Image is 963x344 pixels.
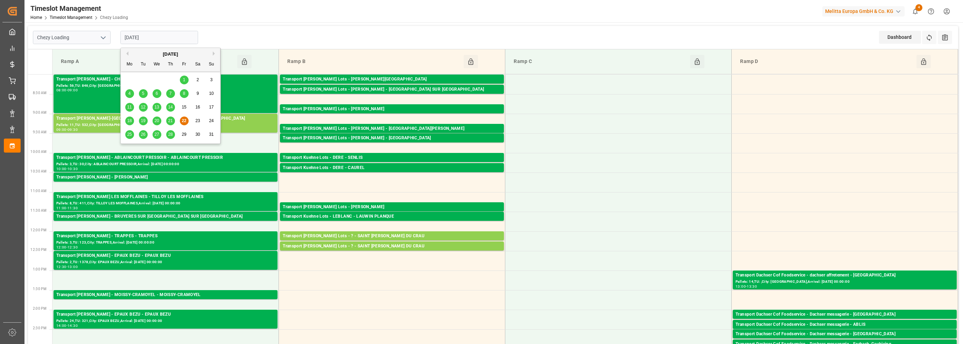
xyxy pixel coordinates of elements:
span: 28 [168,132,173,137]
div: Pallets: 18,TU: 772,City: CARQUEFOU,Arrival: [DATE] 00:00:00 [283,113,501,119]
div: 10:30 [68,167,78,170]
span: 2:00 PM [33,307,47,310]
div: Transport [PERSON_NAME] Lots - ? - SAINT [PERSON_NAME] DU CRAU [283,233,501,240]
span: 1:00 PM [33,267,47,271]
button: Help Center [923,3,939,19]
div: 12:00 [56,246,66,249]
div: - [66,265,68,268]
div: Choose Sunday, August 10th, 2025 [207,89,216,98]
div: Transport [PERSON_NAME] LES MOFFLAINES - TILLOY LES MOFFLAINES [56,194,275,201]
span: 10:00 AM [30,150,47,154]
span: 18 [127,118,132,123]
div: Timeslot Management [30,3,128,14]
a: Timeslot Management [50,15,92,20]
span: 13 [154,105,159,110]
div: 13:00 [68,265,78,268]
div: Transport [PERSON_NAME] - BRUYERES SUR [GEOGRAPHIC_DATA] SUR [GEOGRAPHIC_DATA] [56,213,275,220]
div: Transport [PERSON_NAME] - ABLAINCOURT PRESSOIR - ABLAINCOURT PRESSOIR [56,154,275,161]
div: Choose Saturday, August 30th, 2025 [194,130,202,139]
div: Choose Friday, August 1st, 2025 [180,76,189,84]
div: Dashboard [879,31,921,44]
div: Transport Dachser Cof Foodservice - Dachser messagerie - ABLIS [736,321,954,328]
div: 12:30 [68,246,78,249]
span: 9:00 AM [33,111,47,114]
span: 6 [156,91,158,96]
div: Pallets: ,TU: 482,City: [GEOGRAPHIC_DATA],Arrival: [DATE] 00:00:00 [283,161,501,167]
span: 20 [154,118,159,123]
div: Pallets: 4,TU: 128,City: [GEOGRAPHIC_DATA],Arrival: [DATE] 00:00:00 [283,211,501,217]
div: Pallets: ,TU: 574,City: [GEOGRAPHIC_DATA],Arrival: [DATE] 00:00:00 [283,142,501,148]
div: Ramp C [511,55,690,68]
div: Fr [180,60,189,69]
div: Pallets: 1,TU: 5,City: [GEOGRAPHIC_DATA],Arrival: [DATE] 00:00:00 [283,93,501,99]
input: Type to search/select [33,31,111,44]
span: 5 [142,91,145,96]
input: DD-MM-YYYY [120,31,198,44]
div: 09:00 [56,128,66,131]
div: Transport [PERSON_NAME]-[GEOGRAPHIC_DATA] - [GEOGRAPHIC_DATA]-[GEOGRAPHIC_DATA] [56,115,275,122]
div: Transport [PERSON_NAME] - EPAUX BEZU - EPAUX BEZU [56,252,275,259]
div: Transport [PERSON_NAME] Lots - [PERSON_NAME] - [GEOGRAPHIC_DATA] [283,135,501,142]
div: Choose Monday, August 25th, 2025 [125,130,134,139]
span: 11:00 AM [30,189,47,193]
div: 09:00 [68,89,78,92]
button: Melitta Europa GmbH & Co. KG [822,5,907,18]
span: 23 [195,118,200,123]
div: 14:00 [56,324,66,327]
div: Pallets: 3,TU: 123,City: TRAPPES,Arrival: [DATE] 00:00:00 [56,240,275,246]
div: Choose Friday, August 8th, 2025 [180,89,189,98]
div: Choose Friday, August 22nd, 2025 [180,117,189,125]
span: 3 [210,77,213,82]
span: 29 [182,132,186,137]
div: Choose Thursday, August 21st, 2025 [166,117,175,125]
div: Pallets: ,TU: 120,City: [GEOGRAPHIC_DATA][PERSON_NAME],Arrival: [DATE] 00:00:00 [283,132,501,138]
div: 10:00 [56,167,66,170]
span: 22 [182,118,186,123]
span: 4 [915,4,922,11]
div: 13:00 [736,285,746,288]
div: Transport [PERSON_NAME] Lots - [PERSON_NAME] [283,204,501,211]
div: Choose Thursday, August 28th, 2025 [166,130,175,139]
div: Transport Dachser Cof Foodservice - Dachser messagerie - [GEOGRAPHIC_DATA] [736,311,954,318]
div: Choose Sunday, August 17th, 2025 [207,103,216,112]
div: Pallets: 5,TU: 40,City: [GEOGRAPHIC_DATA],Arrival: [DATE] 00:00:00 [283,171,501,177]
span: 1:30 PM [33,287,47,291]
div: Choose Saturday, August 2nd, 2025 [194,76,202,84]
div: Pallets: 56,TU: 846,City: [GEOGRAPHIC_DATA],Arrival: [DATE] 00:00:00 [56,83,275,89]
span: 2 [197,77,199,82]
div: month 2025-08 [123,73,218,141]
div: Choose Wednesday, August 20th, 2025 [153,117,161,125]
div: Pallets: ,TU: 56,City: [GEOGRAPHIC_DATA],Arrival: [DATE] 00:00:00 [283,83,501,89]
div: Transport [PERSON_NAME] - [PERSON_NAME] [56,174,275,181]
div: Choose Friday, August 15th, 2025 [180,103,189,112]
button: open menu [98,32,108,43]
span: 30 [195,132,200,137]
button: Next Month [213,51,217,56]
span: 21 [168,118,173,123]
div: Tu [139,60,148,69]
div: Transport [PERSON_NAME] Lots - [PERSON_NAME][GEOGRAPHIC_DATA] [283,76,501,83]
span: 1 [183,77,185,82]
span: 14 [168,105,173,110]
div: 13:30 [747,285,757,288]
div: 11:00 [56,206,66,210]
div: Choose Monday, August 4th, 2025 [125,89,134,98]
div: Transport [PERSON_NAME] Lots - [PERSON_NAME] [283,106,501,113]
div: Pallets: 8,TU: 411,City: TILLOY LES MOFFLAINES,Arrival: [DATE] 00:00:00 [56,201,275,206]
span: 12:30 PM [30,248,47,252]
div: Transport [PERSON_NAME] - CHOLET [56,76,275,83]
div: Ramp B [284,55,464,68]
div: Choose Monday, August 18th, 2025 [125,117,134,125]
div: - [66,128,68,131]
span: 31 [209,132,213,137]
div: Transport [PERSON_NAME] - MOISSY-CRAMOYEL - MOISSY-CRAMOYEL [56,292,275,299]
button: Previous Month [124,51,128,56]
div: 08:00 [56,89,66,92]
div: Choose Sunday, August 24th, 2025 [207,117,216,125]
div: Pallets: ,TU: 101,City: LAUWIN PLANQUE,Arrival: [DATE] 00:00:00 [283,220,501,226]
span: 16 [195,105,200,110]
div: Transport [PERSON_NAME] Lots - [PERSON_NAME] - [GEOGRAPHIC_DATA] SUR [GEOGRAPHIC_DATA] [283,86,501,93]
div: Pallets: 24,TU: 321,City: EPAUX BEZU,Arrival: [DATE] 00:00:00 [56,318,275,324]
div: Transport Dachser Cof Foodservice - dachser affretement - [GEOGRAPHIC_DATA] [736,272,954,279]
span: 11:30 AM [30,209,47,212]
